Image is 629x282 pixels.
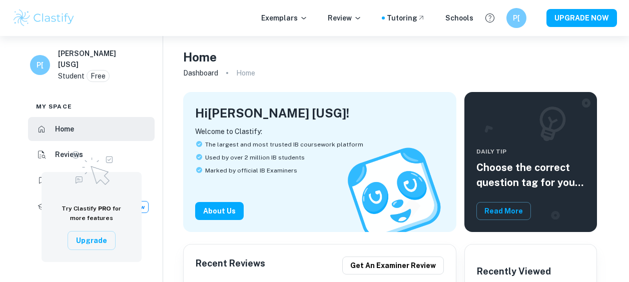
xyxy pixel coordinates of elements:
a: Reviews [28,143,155,167]
h6: Recently Viewed [477,264,551,278]
a: Dashboard [183,66,218,80]
h6: P[ [511,12,522,23]
h4: Home [183,48,217,66]
p: Welcome to Clastify: [195,126,444,137]
h4: Hi [PERSON_NAME] [USG] ! [195,104,349,122]
h6: [PERSON_NAME] [USG] [58,48,130,70]
p: Home [236,67,255,78]
button: About Us [195,202,244,220]
span: My space [36,102,72,111]
p: Review [328,12,362,23]
p: Exemplars [261,12,308,23]
h5: Choose the correct question tag for your coursework [476,160,585,190]
img: Upgrade to Pro [67,145,117,188]
h6: Recent Reviews [196,256,265,274]
span: Daily Tip [476,147,585,156]
button: UPGRADE NOW [546,9,617,27]
span: The largest and most trusted IB coursework platform [205,140,363,149]
a: Home [28,117,155,141]
span: PRO [98,205,111,212]
span: Used by over 2 million IB students [205,153,305,162]
button: Read More [476,202,531,220]
a: Bookmarks [28,168,155,192]
h6: Home [55,123,74,134]
span: Marked by official IB Examiners [205,166,297,175]
button: Get an examiner review [342,256,444,274]
p: Free [91,70,106,81]
button: P[ [506,8,526,28]
button: Help and Feedback [481,9,498,26]
a: Tutoring [387,12,425,23]
h6: Reviews [55,149,83,160]
button: Upgrade [68,231,116,250]
a: Schools [445,12,473,23]
p: Student [58,70,85,81]
img: Clastify logo [12,8,76,28]
h6: Try Clastify for more features [54,204,130,223]
h6: P[ [35,59,46,70]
